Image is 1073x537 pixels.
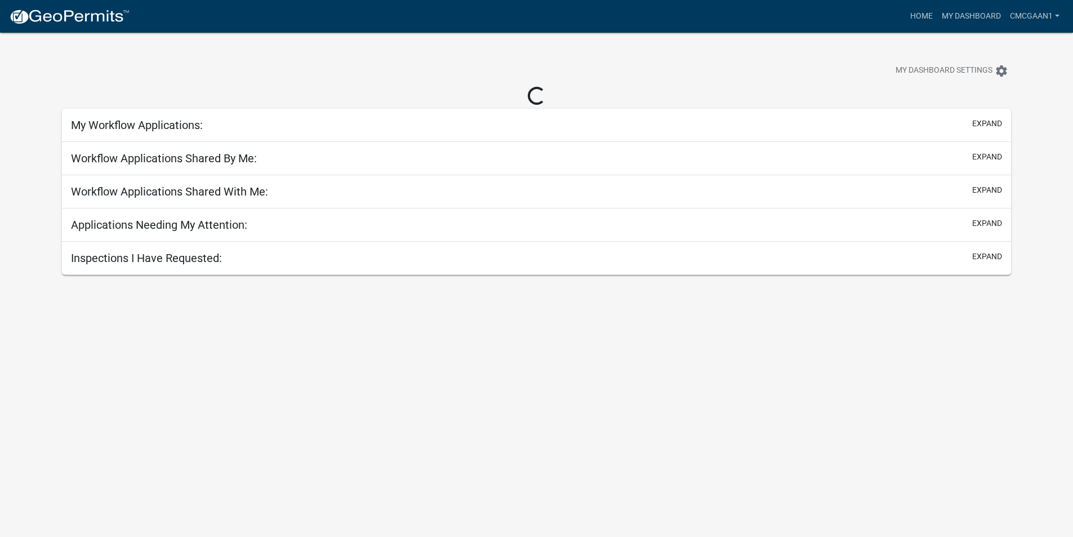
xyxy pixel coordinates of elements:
h5: Workflow Applications Shared By Me: [71,152,257,165]
h5: Applications Needing My Attention: [71,218,247,232]
h5: Workflow Applications Shared With Me: [71,185,268,198]
button: expand [972,184,1002,196]
button: My Dashboard Settingssettings [887,60,1017,82]
button: expand [972,118,1002,130]
a: cmcgaan1 [1005,6,1064,27]
a: My Dashboard [937,6,1005,27]
button: expand [972,151,1002,163]
a: Home [906,6,937,27]
h5: Inspections I Have Requested: [71,251,222,265]
span: My Dashboard Settings [896,64,992,78]
button: expand [972,251,1002,263]
button: expand [972,218,1002,229]
i: settings [995,64,1008,78]
h5: My Workflow Applications: [71,118,203,132]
